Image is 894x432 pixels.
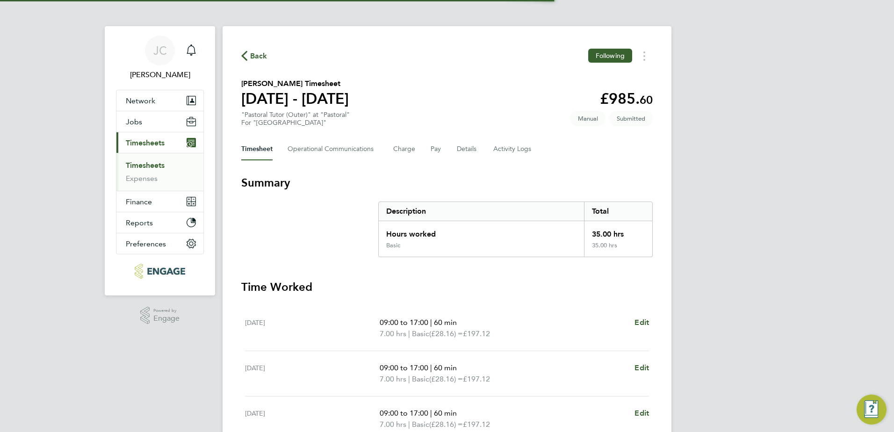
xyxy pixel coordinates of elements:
[245,408,380,430] div: [DATE]
[429,329,463,338] span: (£28.16) =
[393,138,416,160] button: Charge
[116,191,203,212] button: Finance
[116,132,203,153] button: Timesheets
[640,93,653,107] span: 60
[584,242,652,257] div: 35.00 hrs
[116,153,203,191] div: Timesheets
[380,409,428,418] span: 09:00 to 17:00
[126,218,153,227] span: Reports
[380,329,406,338] span: 7.00 hrs
[126,239,166,248] span: Preferences
[634,318,649,327] span: Edit
[634,363,649,372] span: Edit
[126,174,158,183] a: Expenses
[463,420,490,429] span: £197.12
[588,49,632,63] button: Following
[434,409,457,418] span: 60 min
[241,119,350,127] div: For "[GEOGRAPHIC_DATA]"
[116,69,204,80] span: James Carey
[241,280,653,295] h3: Time Worked
[241,89,349,108] h1: [DATE] - [DATE]
[116,90,203,111] button: Network
[126,138,165,147] span: Timesheets
[241,138,273,160] button: Timesheet
[463,329,490,338] span: £197.12
[126,197,152,206] span: Finance
[434,363,457,372] span: 60 min
[570,111,606,126] span: This timesheet was manually created.
[429,420,463,429] span: (£28.16) =
[153,44,167,57] span: JC
[596,51,625,60] span: Following
[600,90,653,108] app-decimal: £985.
[241,78,349,89] h2: [PERSON_NAME] Timesheet
[241,111,350,127] div: "Pastoral Tutor (Outer)" at "Pastoral"
[412,328,429,339] span: Basic
[116,264,204,279] a: Go to home page
[116,233,203,254] button: Preferences
[116,111,203,132] button: Jobs
[430,318,432,327] span: |
[457,138,478,160] button: Details
[380,318,428,327] span: 09:00 to 17:00
[241,175,653,190] h3: Summary
[378,202,653,257] div: Summary
[493,138,533,160] button: Activity Logs
[140,307,180,324] a: Powered byEngage
[126,161,165,170] a: Timesheets
[241,50,267,62] button: Back
[250,50,267,62] span: Back
[126,96,155,105] span: Network
[430,363,432,372] span: |
[463,374,490,383] span: £197.12
[634,409,649,418] span: Edit
[126,117,142,126] span: Jobs
[634,317,649,328] a: Edit
[431,138,442,160] button: Pay
[153,307,180,315] span: Powered by
[380,374,406,383] span: 7.00 hrs
[584,202,652,221] div: Total
[434,318,457,327] span: 60 min
[429,374,463,383] span: (£28.16) =
[386,242,400,249] div: Basic
[135,264,185,279] img: educationmattersgroup-logo-retina.png
[408,420,410,429] span: |
[379,202,584,221] div: Description
[116,36,204,80] a: JC[PERSON_NAME]
[245,317,380,339] div: [DATE]
[412,419,429,430] span: Basic
[379,221,584,242] div: Hours worked
[116,212,203,233] button: Reports
[636,49,653,63] button: Timesheets Menu
[245,362,380,385] div: [DATE]
[609,111,653,126] span: This timesheet is Submitted.
[430,409,432,418] span: |
[380,363,428,372] span: 09:00 to 17:00
[412,374,429,385] span: Basic
[408,329,410,338] span: |
[380,420,406,429] span: 7.00 hrs
[153,315,180,323] span: Engage
[634,362,649,374] a: Edit
[408,374,410,383] span: |
[584,221,652,242] div: 35.00 hrs
[634,408,649,419] a: Edit
[105,26,215,295] nav: Main navigation
[288,138,378,160] button: Operational Communications
[857,395,887,425] button: Engage Resource Center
